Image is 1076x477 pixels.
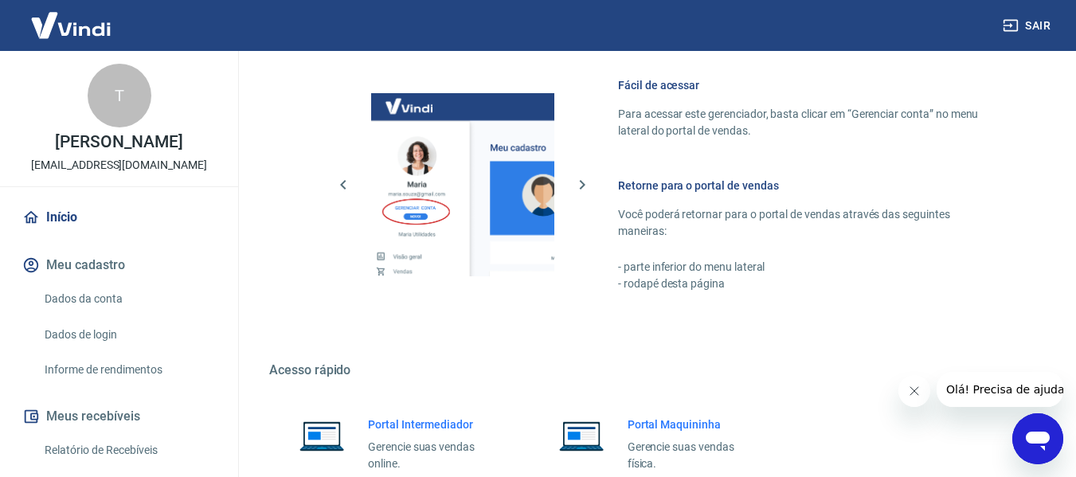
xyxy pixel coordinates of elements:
a: Dados de login [38,319,219,351]
div: T [88,64,151,127]
h6: Portal Intermediador [368,416,500,432]
button: Meus recebíveis [19,399,219,434]
img: Imagem de um notebook aberto [548,416,615,455]
iframe: Botão para abrir a janela de mensagens [1012,413,1063,464]
p: [PERSON_NAME] [55,134,182,151]
iframe: Fechar mensagem [898,375,930,407]
img: Imagem de um notebook aberto [288,416,355,455]
span: Olá! Precisa de ajuda? [10,11,134,24]
h6: Fácil de acessar [618,77,1000,93]
p: [EMAIL_ADDRESS][DOMAIN_NAME] [31,157,207,174]
p: - parte inferior do menu lateral [618,259,1000,276]
img: Vindi [19,1,123,49]
p: Para acessar este gerenciador, basta clicar em “Gerenciar conta” no menu lateral do portal de ven... [618,106,1000,139]
p: Você poderá retornar para o portal de vendas através das seguintes maneiras: [618,206,1000,240]
p: Gerencie suas vendas física. [628,439,760,472]
a: Início [19,200,219,235]
h5: Acesso rápido [269,362,1038,378]
h6: Retorne para o portal de vendas [618,178,1000,194]
a: Relatório de Recebíveis [38,434,219,467]
p: - rodapé desta página [618,276,1000,292]
h6: Portal Maquininha [628,416,760,432]
a: Informe de rendimentos [38,354,219,386]
p: Gerencie suas vendas online. [368,439,500,472]
a: Dados da conta [38,283,219,315]
img: Imagem da dashboard mostrando o botão de gerenciar conta na sidebar no lado esquerdo [371,93,554,276]
button: Sair [1000,11,1057,41]
iframe: Mensagem da empresa [937,372,1063,407]
button: Meu cadastro [19,248,219,283]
